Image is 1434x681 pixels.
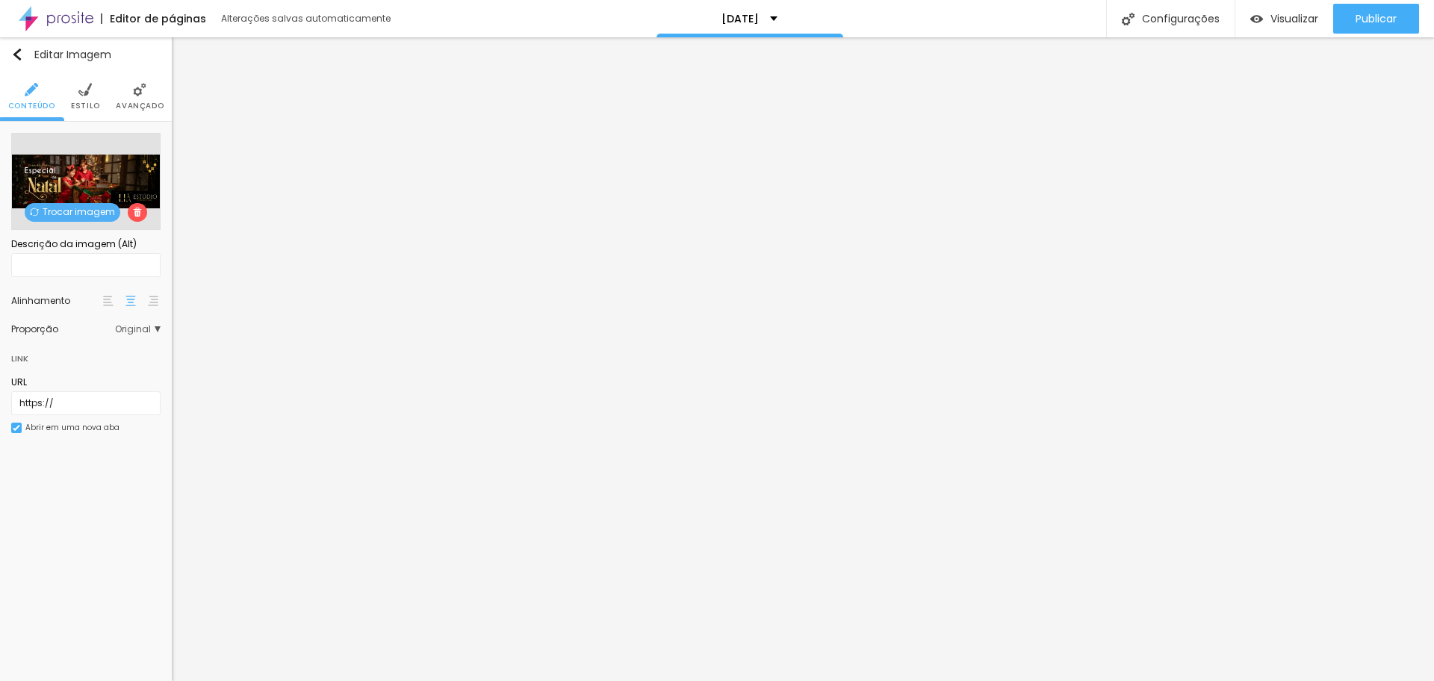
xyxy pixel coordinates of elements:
[1270,13,1318,25] span: Visualizar
[1356,13,1397,25] span: Publicar
[101,13,206,24] div: Editor de páginas
[721,13,759,24] p: [DATE]
[11,49,23,60] img: Icone
[116,102,164,110] span: Avançado
[11,296,101,305] div: Alinhamento
[8,102,55,110] span: Conteúdo
[172,37,1434,681] iframe: Editor
[11,325,115,334] div: Proporção
[133,83,146,96] img: Icone
[78,83,92,96] img: Icone
[25,83,38,96] img: Icone
[133,208,142,217] img: Icone
[1333,4,1419,34] button: Publicar
[115,325,161,334] span: Original
[103,296,114,306] img: paragraph-left-align.svg
[11,341,161,368] div: Link
[25,203,120,222] span: Trocar imagem
[125,296,136,306] img: paragraph-center-align.svg
[11,237,161,251] div: Descrição da imagem (Alt)
[13,424,20,432] img: Icone
[1250,13,1263,25] img: view-1.svg
[25,424,119,432] div: Abrir em uma nova aba
[1235,4,1333,34] button: Visualizar
[221,14,393,23] div: Alterações salvas automaticamente
[71,102,100,110] span: Estilo
[148,296,158,306] img: paragraph-right-align.svg
[30,208,39,217] img: Icone
[11,49,111,60] div: Editar Imagem
[1122,13,1135,25] img: Icone
[11,350,28,367] div: Link
[11,376,161,389] div: URL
